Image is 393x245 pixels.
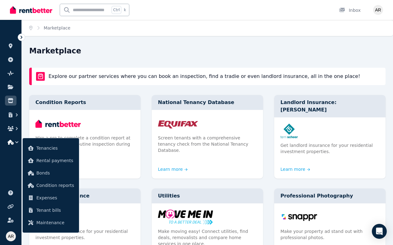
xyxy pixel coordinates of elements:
div: Landlord Insurance [29,188,141,203]
p: Get landlord insurance for your residential investment properties. [35,228,134,241]
div: Open Intercom Messenger [372,224,387,239]
p: Get landlord insurance for your residential investment properties. [280,142,379,155]
p: Hire a pro to complete a condition report at entry, exit or as a routine inspection during the le... [35,135,134,153]
a: Condition reports [25,179,76,192]
img: Professional Photography [280,210,379,225]
a: Rental payments [25,154,76,167]
img: Condition Reports [35,116,134,131]
div: National Tenancy Database [152,95,263,110]
div: Landlord Insurance: [PERSON_NAME] [274,95,386,117]
span: Rental payments [36,157,74,164]
img: Anna Rizio [373,5,383,15]
span: Marketplace [44,25,71,31]
a: Tenant bills [25,204,76,216]
img: Utilities [158,210,257,225]
img: Anna Rizio [6,231,16,241]
a: Bonds [25,167,76,179]
div: Inbox [339,7,361,13]
span: Expenses [36,194,74,202]
p: Explore our partner services where you can book an inspection, find a tradie or even landlord ins... [49,73,360,80]
img: Landlord Insurance: Terri Scheer [280,124,379,138]
img: rentBetter Marketplace [36,72,45,81]
span: Tenant bills [36,206,74,214]
p: Screen tenants with a comprehensive tenancy check from the National Tenancy Database. [158,135,257,153]
a: Expenses [25,192,76,204]
div: Utilities [152,188,263,203]
a: Tenancies [25,142,76,154]
span: Bonds [36,169,74,177]
span: Tenancies [36,144,74,152]
a: Learn more [280,166,310,172]
h1: Marketplace [29,46,81,56]
div: Professional Photography [274,188,386,203]
span: Maintenance [36,219,74,226]
div: Condition Reports [29,95,141,110]
img: National Tenancy Database [158,116,257,131]
img: RentBetter [10,5,52,15]
img: Landlord Insurance [35,210,134,225]
a: Maintenance [25,216,76,229]
span: Condition reports [36,182,74,189]
p: Make your property ad stand out with professional photos. [280,228,379,241]
span: Ctrl [112,6,121,14]
a: Learn more [158,166,188,172]
span: k [124,7,126,12]
nav: Breadcrumb [22,20,78,36]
